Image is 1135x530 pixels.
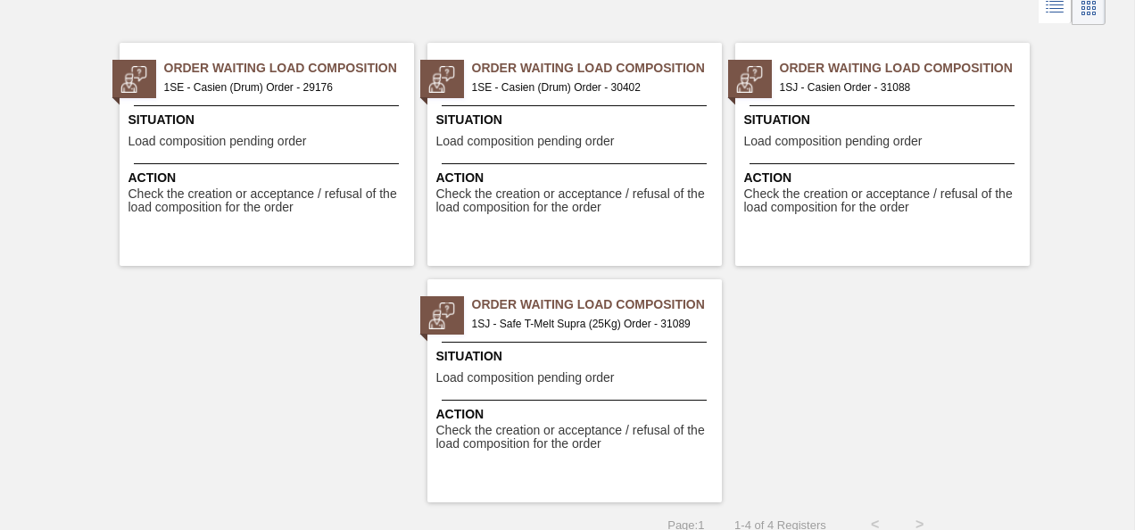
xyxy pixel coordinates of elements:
[128,111,410,129] span: Situation
[428,302,455,329] img: status
[736,66,763,93] img: status
[472,59,722,78] span: Order Waiting Load Composition
[428,66,455,93] img: status
[436,111,717,129] span: Situation
[436,371,615,385] span: Load composition pending order
[164,78,400,97] span: 1SE - Casien (Drum) Order - 29176
[120,66,147,93] img: status
[128,169,410,187] span: Action
[436,424,717,451] span: Check the creation or acceptance / refusal of the load composition for the order
[744,169,1025,187] span: Action
[128,187,410,215] span: Check the creation or acceptance / refusal of the load composition for the order
[472,295,722,314] span: Order Waiting Load Composition
[436,169,717,187] span: Action
[128,135,307,148] span: Load composition pending order
[780,78,1015,97] span: 1SJ - Casien Order - 31088
[436,347,717,366] span: Situation
[744,135,923,148] span: Load composition pending order
[164,59,414,78] span: Order Waiting Load Composition
[780,59,1030,78] span: Order Waiting Load Composition
[436,135,615,148] span: Load composition pending order
[744,187,1025,215] span: Check the creation or acceptance / refusal of the load composition for the order
[436,405,717,424] span: Action
[436,187,717,215] span: Check the creation or acceptance / refusal of the load composition for the order
[472,78,708,97] span: 1SE - Casien (Drum) Order - 30402
[744,111,1025,129] span: Situation
[472,314,708,334] span: 1SJ - Safe T-Melt Supra (25Kg) Order - 31089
